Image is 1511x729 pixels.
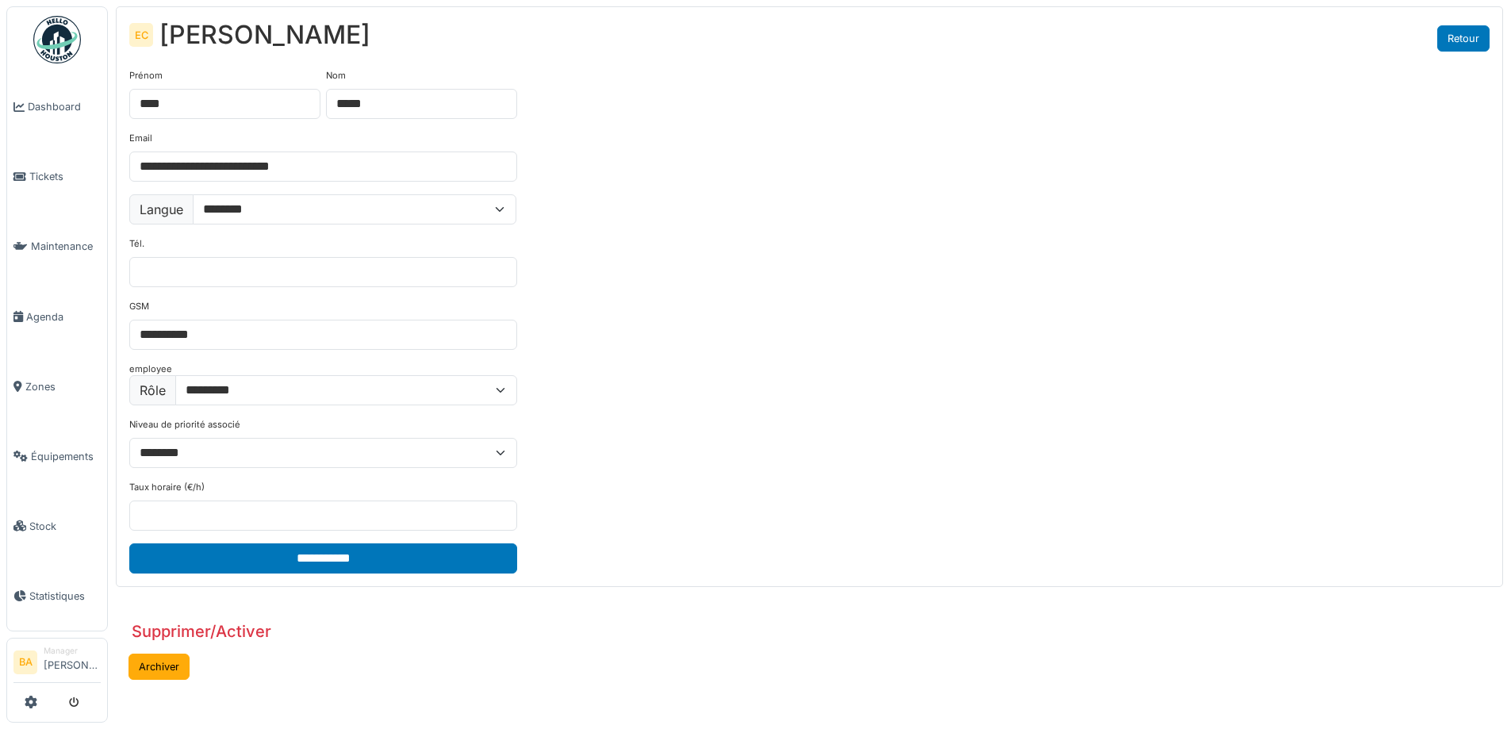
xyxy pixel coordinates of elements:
div: [PERSON_NAME] [159,20,370,50]
label: Nom [326,69,346,82]
div: Manager [44,645,101,657]
span: Statistiques [29,589,101,604]
a: Statistiques [7,561,107,631]
img: Badge_color-CXgf-gQk.svg [33,16,81,63]
h3: Supprimer/Activer [132,622,271,641]
label: Email [129,132,152,145]
label: Prénom [129,69,163,82]
a: Tickets [7,142,107,212]
a: BA Manager[PERSON_NAME] [13,645,101,683]
a: Maintenance [7,212,107,282]
span: Maintenance [31,239,101,254]
a: Agenda [7,282,107,351]
a: Zones [7,351,107,421]
a: Stock [7,491,107,561]
a: Dashboard [7,72,107,142]
li: BA [13,650,37,674]
li: [PERSON_NAME] [44,645,101,679]
div: EC [129,23,153,47]
form: employee [129,69,517,574]
label: GSM [129,300,149,313]
button: Archiver [128,654,190,680]
span: Tickets [29,169,101,184]
span: Équipements [31,449,101,464]
a: Retour [1437,25,1490,52]
span: Agenda [26,309,101,324]
label: Tél. [129,237,144,251]
span: Stock [29,519,101,534]
label: Langue [129,194,194,224]
span: Zones [25,379,101,394]
a: Équipements [7,421,107,491]
label: Niveau de priorité associé [129,418,240,432]
span: Dashboard [28,99,101,114]
label: Taux horaire (€/h) [129,481,205,494]
label: Rôle [129,375,176,405]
